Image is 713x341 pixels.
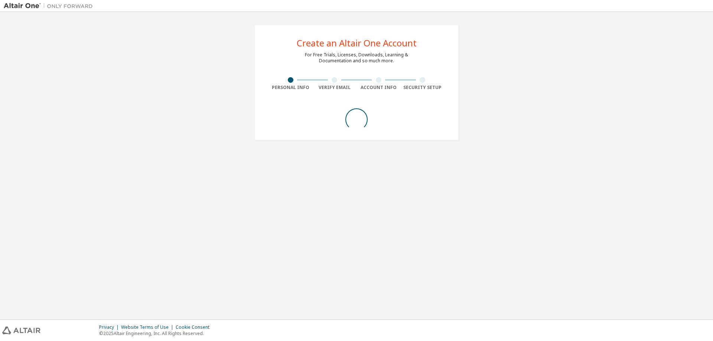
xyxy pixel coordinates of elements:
[356,85,401,91] div: Account Info
[121,324,176,330] div: Website Terms of Use
[297,39,417,47] div: Create an Altair One Account
[313,85,357,91] div: Verify Email
[176,324,214,330] div: Cookie Consent
[401,85,445,91] div: Security Setup
[268,85,313,91] div: Personal Info
[305,52,408,64] div: For Free Trials, Licenses, Downloads, Learning & Documentation and so much more.
[4,2,97,10] img: Altair One
[99,324,121,330] div: Privacy
[99,330,214,337] p: © 2025 Altair Engineering, Inc. All Rights Reserved.
[2,327,40,334] img: altair_logo.svg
